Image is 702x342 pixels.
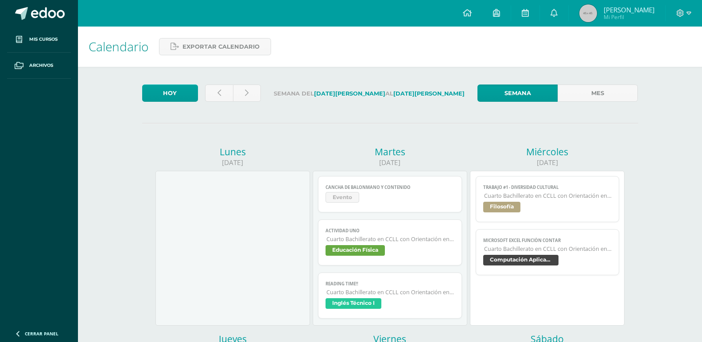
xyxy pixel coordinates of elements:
span: Exportar calendario [182,38,260,55]
a: Actividad UnoCuarto Bachillerato en CCLL con Orientación en ComputaciónEducación Física [318,219,462,265]
span: Calendario [89,38,148,55]
a: TRABAJO #1 - DIVERSIDAD CULTURALCuarto Bachillerato en CCLL con Orientación en ComputaciónFilosofía [476,176,620,222]
span: Cuarto Bachillerato en CCLL con Orientación en Computación [326,288,454,296]
div: Lunes [155,146,310,158]
a: Mis cursos [7,27,71,53]
div: Martes [313,146,467,158]
a: Semana [477,85,558,102]
a: Cancha de Balonmano y ContenidoEvento [318,176,462,212]
img: 45x45 [579,4,597,22]
a: Hoy [142,85,198,102]
label: Semana del al [268,85,470,103]
span: Cuarto Bachillerato en CCLL con Orientación en Computación [484,192,612,200]
span: Actividad Uno [326,228,454,234]
div: [DATE] [470,158,624,167]
span: Cuarto Bachillerato en CCLL con Orientación en Computación [484,245,612,253]
span: Computación Aplicada [483,255,558,265]
span: Cancha de Balonmano y Contenido [326,184,454,190]
span: [PERSON_NAME] [604,5,655,14]
span: Filosofía [483,202,520,212]
span: TRABAJO #1 - DIVERSIDAD CULTURAL [483,184,612,190]
span: Evento [326,192,359,203]
span: Mis cursos [29,36,58,43]
span: Mi Perfil [604,13,655,21]
span: READING TIME!! [326,281,454,287]
span: Cuarto Bachillerato en CCLL con Orientación en Computación [326,235,454,243]
a: Mes [558,85,638,102]
span: Cerrar panel [25,330,58,337]
a: READING TIME!!Cuarto Bachillerato en CCLL con Orientación en ComputaciónInglés Técnico I [318,273,462,319]
a: Exportar calendario [159,38,271,55]
strong: [DATE][PERSON_NAME] [393,90,465,97]
strong: [DATE][PERSON_NAME] [314,90,385,97]
span: Archivos [29,62,53,69]
div: Miércoles [470,146,624,158]
div: [DATE] [155,158,310,167]
span: Educación Física [326,245,385,256]
span: Microsoft Excel Función Contar [483,238,612,243]
a: Archivos [7,53,71,79]
div: [DATE] [313,158,467,167]
span: Inglés Técnico I [326,298,381,309]
a: Microsoft Excel Función ContarCuarto Bachillerato en CCLL con Orientación en ComputaciónComputaci... [476,229,620,275]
